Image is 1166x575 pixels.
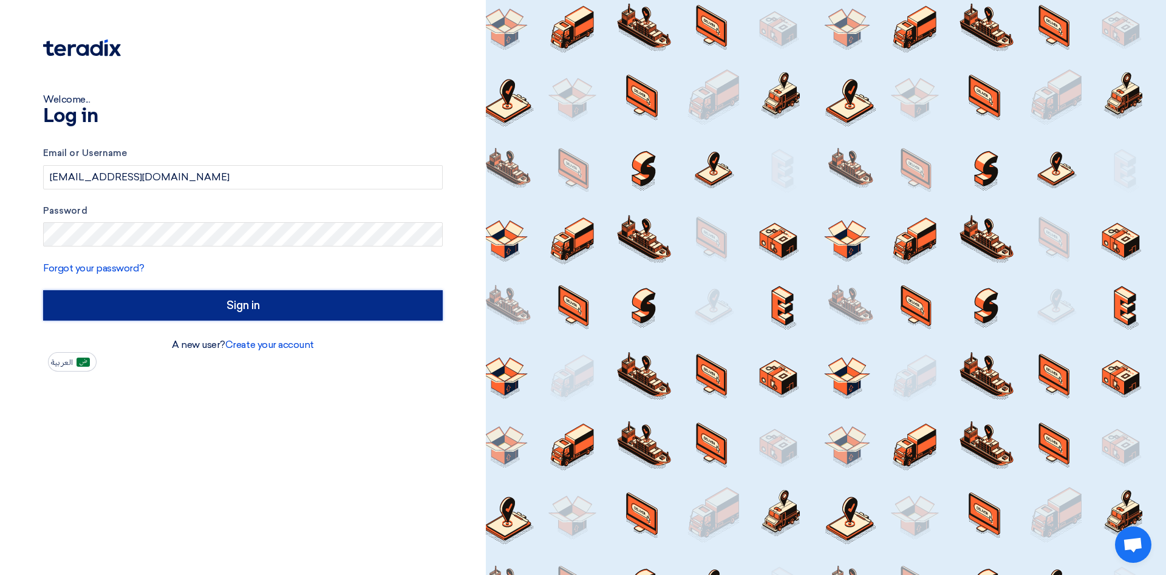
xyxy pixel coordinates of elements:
span: العربية [51,358,73,367]
input: Enter your business email or username [43,165,443,189]
a: Forgot your password? [43,262,145,274]
img: Teradix logo [43,39,121,56]
label: Password [43,204,443,218]
div: Open chat [1115,526,1151,563]
div: Welcome... [43,92,443,107]
button: العربية [48,352,97,372]
a: Create your account [225,339,314,350]
h1: Log in [43,107,443,126]
div: A new user? [43,338,443,352]
label: Email or Username [43,146,443,160]
img: ar-AR.png [77,358,90,367]
input: Sign in [43,290,443,321]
